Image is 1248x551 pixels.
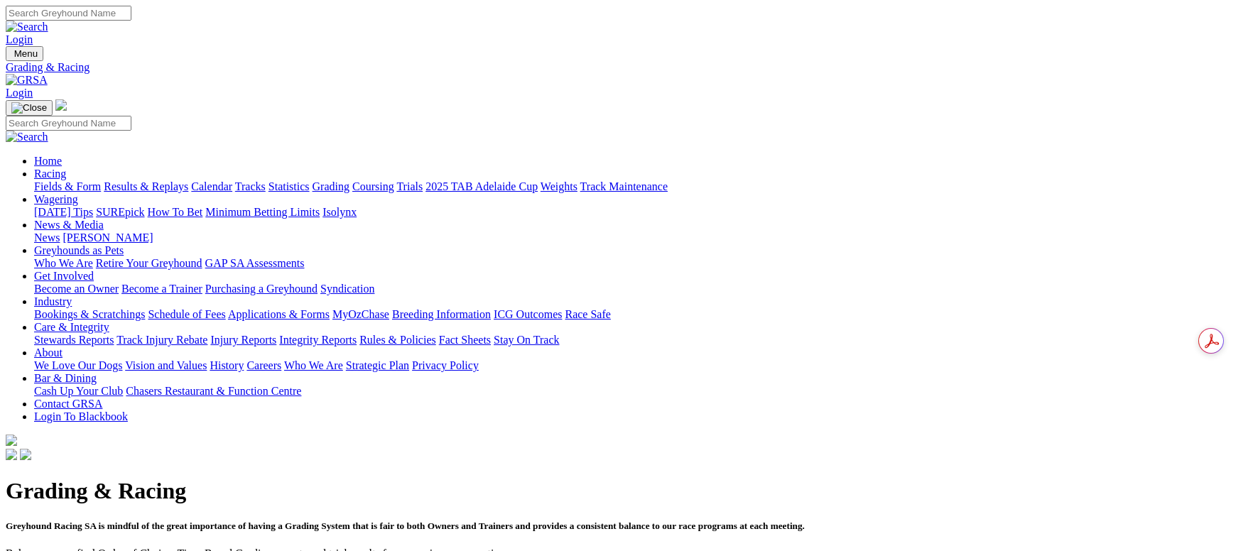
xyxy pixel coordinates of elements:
[34,410,128,422] a: Login To Blackbook
[346,359,409,371] a: Strategic Plan
[541,180,577,192] a: Weights
[34,206,93,218] a: [DATE] Tips
[332,308,389,320] a: MyOzChase
[34,180,101,192] a: Fields & Form
[34,321,109,333] a: Care & Integrity
[34,398,102,410] a: Contact GRSA
[6,87,33,99] a: Login
[6,520,1242,532] h5: Greyhound Racing SA is mindful of the great importance of having a Grading System that is fair to...
[34,206,1242,219] div: Wagering
[34,193,78,205] a: Wagering
[104,180,188,192] a: Results & Replays
[11,102,47,114] img: Close
[34,168,66,180] a: Racing
[14,48,38,59] span: Menu
[235,180,266,192] a: Tracks
[63,231,153,244] a: [PERSON_NAME]
[210,334,276,346] a: Injury Reports
[6,74,48,87] img: GRSA
[34,334,114,346] a: Stewards Reports
[246,359,281,371] a: Careers
[116,334,207,346] a: Track Injury Rebate
[126,385,301,397] a: Chasers Restaurant & Function Centre
[34,219,104,231] a: News & Media
[34,308,1242,321] div: Industry
[352,180,394,192] a: Coursing
[6,478,1242,504] h1: Grading & Racing
[34,270,94,282] a: Get Involved
[6,21,48,33] img: Search
[34,359,1242,372] div: About
[34,283,1242,295] div: Get Involved
[34,347,63,359] a: About
[20,449,31,460] img: twitter.svg
[34,295,72,307] a: Industry
[210,359,244,371] a: History
[6,33,33,45] a: Login
[228,308,330,320] a: Applications & Forms
[6,449,17,460] img: facebook.svg
[34,385,123,397] a: Cash Up Your Club
[34,257,1242,270] div: Greyhounds as Pets
[34,257,93,269] a: Who We Are
[34,372,97,384] a: Bar & Dining
[34,244,124,256] a: Greyhounds as Pets
[6,435,17,446] img: logo-grsa-white.png
[34,283,119,295] a: Become an Owner
[96,206,144,218] a: SUREpick
[313,180,349,192] a: Grading
[34,231,60,244] a: News
[6,131,48,143] img: Search
[6,61,1242,74] a: Grading & Racing
[34,180,1242,193] div: Racing
[6,100,53,116] button: Toggle navigation
[392,308,491,320] a: Breeding Information
[439,334,491,346] a: Fact Sheets
[268,180,310,192] a: Statistics
[494,334,559,346] a: Stay On Track
[6,6,131,21] input: Search
[6,116,131,131] input: Search
[148,206,203,218] a: How To Bet
[412,359,479,371] a: Privacy Policy
[96,257,202,269] a: Retire Your Greyhound
[284,359,343,371] a: Who We Are
[205,206,320,218] a: Minimum Betting Limits
[279,334,357,346] a: Integrity Reports
[396,180,423,192] a: Trials
[565,308,610,320] a: Race Safe
[34,308,145,320] a: Bookings & Scratchings
[494,308,562,320] a: ICG Outcomes
[580,180,668,192] a: Track Maintenance
[34,155,62,167] a: Home
[322,206,357,218] a: Isolynx
[6,46,43,61] button: Toggle navigation
[125,359,207,371] a: Vision and Values
[34,231,1242,244] div: News & Media
[320,283,374,295] a: Syndication
[191,180,232,192] a: Calendar
[121,283,202,295] a: Become a Trainer
[205,257,305,269] a: GAP SA Assessments
[55,99,67,111] img: logo-grsa-white.png
[205,283,318,295] a: Purchasing a Greyhound
[425,180,538,192] a: 2025 TAB Adelaide Cup
[359,334,436,346] a: Rules & Policies
[34,385,1242,398] div: Bar & Dining
[34,359,122,371] a: We Love Our Dogs
[148,308,225,320] a: Schedule of Fees
[34,334,1242,347] div: Care & Integrity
